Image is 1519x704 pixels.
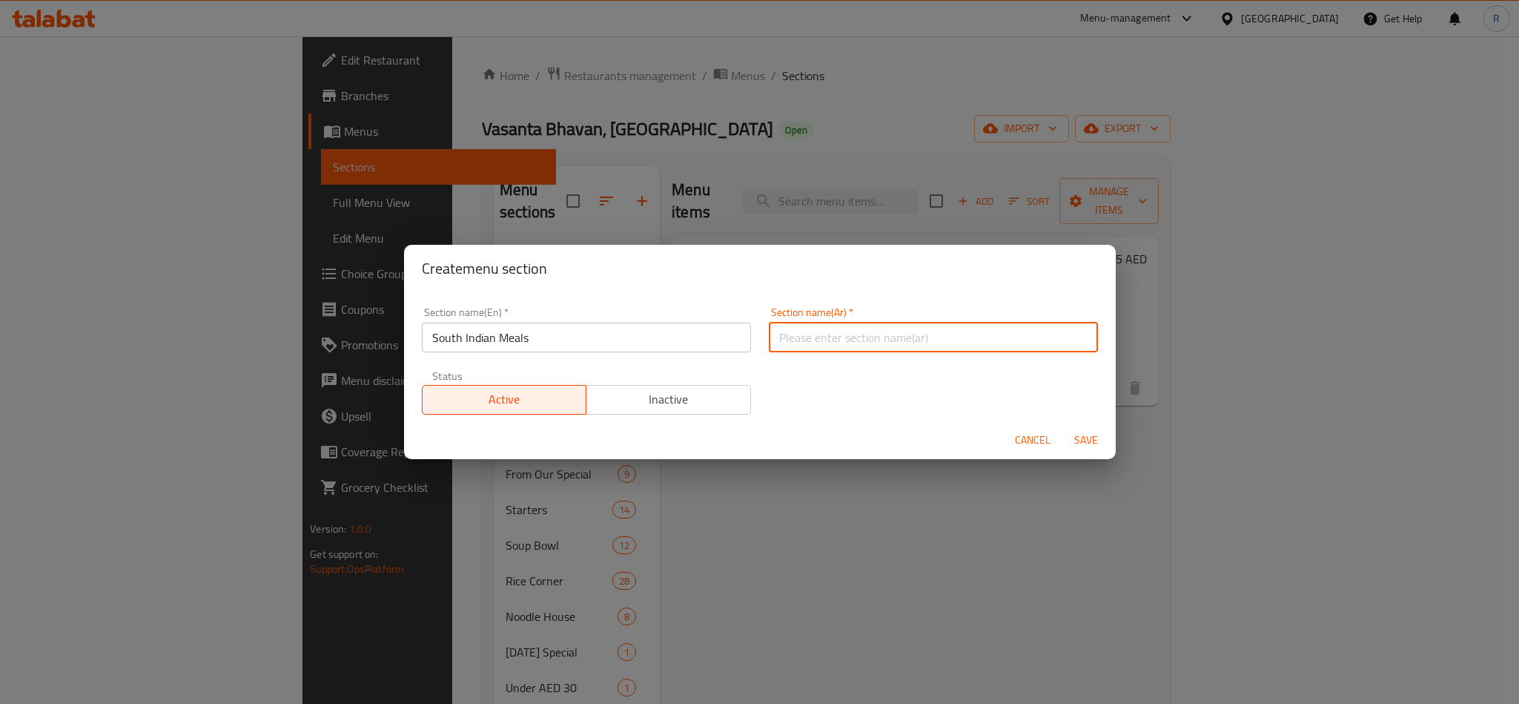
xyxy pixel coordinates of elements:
span: Cancel [1015,431,1050,450]
h2: Create menu section [422,257,1098,280]
button: Save [1062,427,1110,454]
span: Active [428,389,581,410]
span: Save [1068,431,1104,450]
input: Please enter section name(ar) [769,323,1098,352]
button: Active [422,385,587,415]
button: Inactive [586,385,751,415]
span: Inactive [592,389,745,410]
button: Cancel [1009,427,1056,454]
input: Please enter section name(en) [422,323,751,352]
